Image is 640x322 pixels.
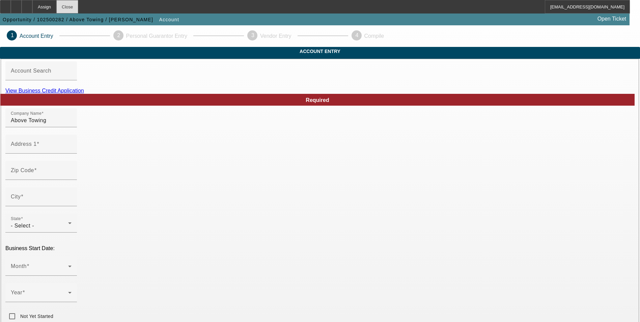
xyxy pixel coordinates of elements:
[306,97,329,103] span: Required
[159,17,179,22] span: Account
[11,32,14,38] span: 1
[20,33,53,39] p: Account Entry
[126,33,187,39] p: Personal Guarantor Entry
[5,49,635,54] span: Account Entry
[158,14,181,26] button: Account
[11,217,21,221] mat-label: State
[11,141,37,147] mat-label: Address 1
[251,32,254,38] span: 3
[3,17,153,22] span: Opportunity / 102500282 / Above Towing / [PERSON_NAME]
[5,245,635,251] p: Business Start Date:
[11,263,27,269] mat-label: Month
[11,111,41,116] mat-label: Company Name
[260,33,291,39] p: Vendor Entry
[11,290,22,295] mat-label: Year
[11,223,34,229] span: - Select -
[11,167,34,173] mat-label: Zip Code
[5,88,84,93] a: View Business Credit Application
[19,313,53,320] label: Not Yet Started
[356,32,359,38] span: 4
[364,33,384,39] p: Compile
[595,13,629,25] a: Open Ticket
[117,32,120,38] span: 2
[11,68,51,74] mat-label: Account Search
[11,194,21,199] mat-label: City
